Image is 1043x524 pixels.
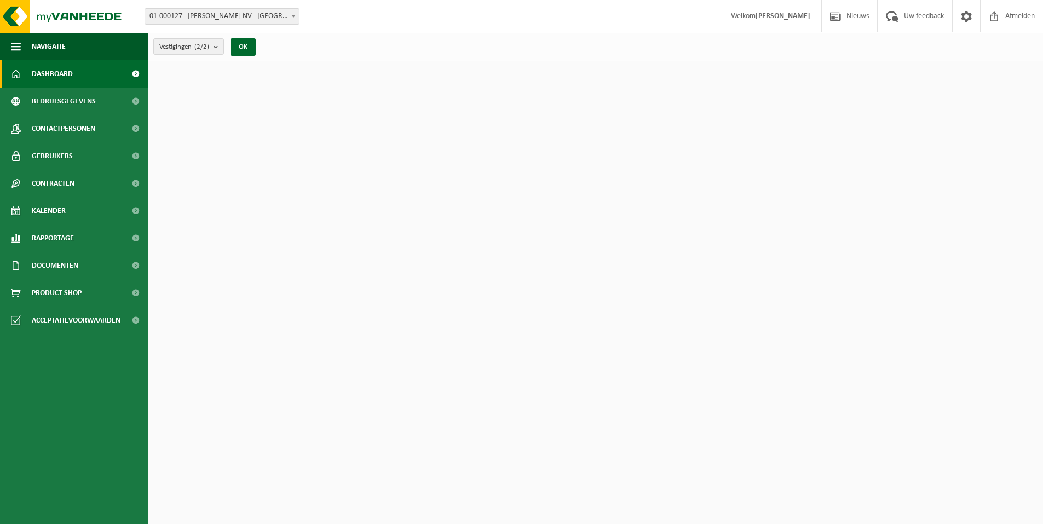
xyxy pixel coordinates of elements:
[32,307,120,334] span: Acceptatievoorwaarden
[32,115,95,142] span: Contactpersonen
[32,224,74,252] span: Rapportage
[32,60,73,88] span: Dashboard
[145,8,299,25] span: 01-000127 - DEBRUYNE NV - ARDOOIE
[32,170,74,197] span: Contracten
[194,43,209,50] count: (2/2)
[231,38,256,56] button: OK
[756,12,810,20] strong: [PERSON_NAME]
[159,39,209,55] span: Vestigingen
[32,142,73,170] span: Gebruikers
[32,88,96,115] span: Bedrijfsgegevens
[153,38,224,55] button: Vestigingen(2/2)
[145,9,299,24] span: 01-000127 - DEBRUYNE NV - ARDOOIE
[32,279,82,307] span: Product Shop
[32,197,66,224] span: Kalender
[32,33,66,60] span: Navigatie
[32,252,78,279] span: Documenten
